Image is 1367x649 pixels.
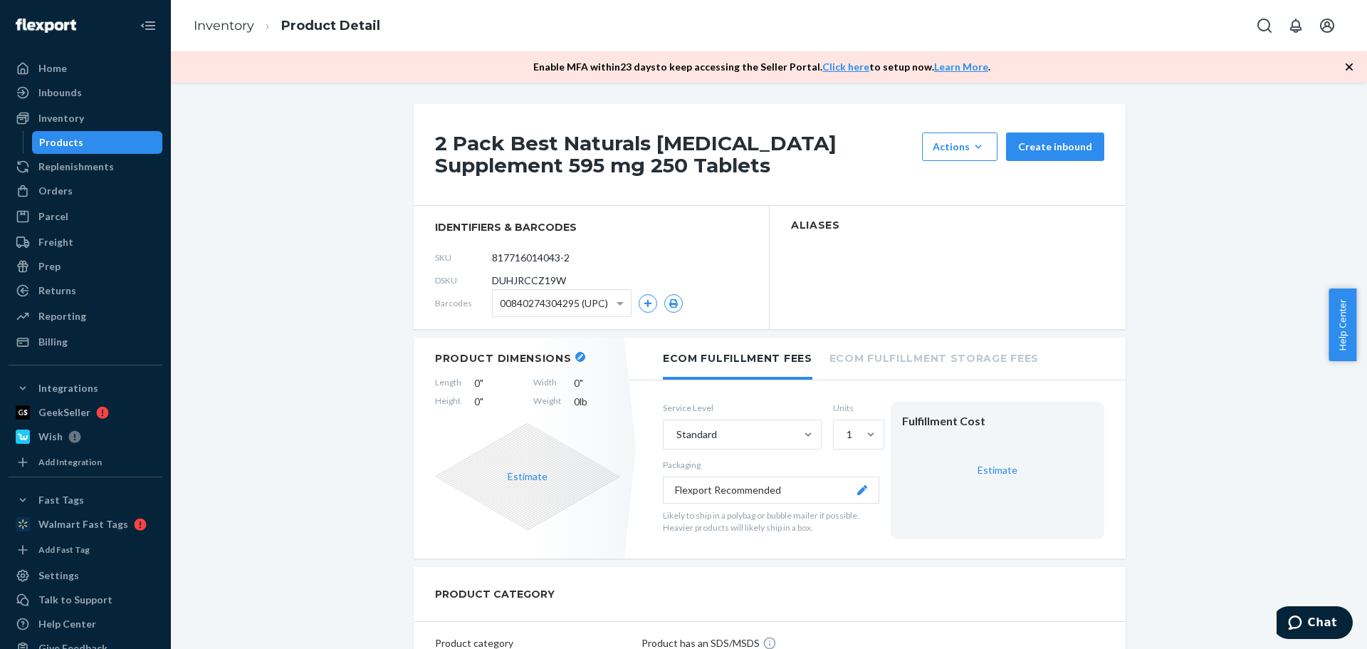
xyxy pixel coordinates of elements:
[9,155,162,178] a: Replenishments
[9,377,162,400] button: Integrations
[902,413,1093,430] div: Fulfillment Cost
[663,338,812,380] li: Ecom Fulfillment Fees
[1277,606,1353,642] iframe: Opens a widget where you can chat to one of our agents
[1313,11,1341,40] button: Open account menu
[38,85,82,100] div: Inbounds
[38,617,96,631] div: Help Center
[435,395,461,409] span: Height
[9,279,162,302] a: Returns
[574,376,620,390] span: 0
[9,57,162,80] a: Home
[435,297,492,309] span: Barcodes
[9,331,162,353] a: Billing
[38,335,68,349] div: Billing
[281,18,380,33] a: Product Detail
[38,209,68,224] div: Parcel
[435,581,555,607] h2: PRODUCT CATEGORY
[38,381,98,395] div: Integrations
[934,61,988,73] a: Learn More
[9,541,162,559] a: Add Fast Tag
[9,613,162,635] a: Help Center
[9,231,162,254] a: Freight
[38,284,76,298] div: Returns
[533,376,561,390] span: Width
[574,395,620,409] span: 0 lb
[474,395,520,409] span: 0
[9,107,162,130] a: Inventory
[663,402,822,414] label: Service Level
[500,291,608,316] span: 00840274304295 (UPC)
[9,255,162,278] a: Prep
[791,220,1104,231] h2: Aliases
[847,427,852,442] div: 1
[38,160,114,174] div: Replenishments
[533,60,990,74] p: Enable MFA within 23 days to keep accessing the Seller Portal. to setup now. .
[580,377,583,389] span: "
[9,180,162,202] a: Orders
[829,338,1039,377] li: Ecom Fulfillment Storage Fees
[480,377,483,389] span: "
[480,395,483,407] span: "
[1250,11,1279,40] button: Open Search Box
[508,469,548,484] button: Estimate
[38,259,61,274] div: Prep
[182,5,392,47] ol: breadcrumbs
[9,81,162,104] a: Inbounds
[1282,11,1310,40] button: Open notifications
[676,427,717,442] div: Standard
[435,352,572,365] h2: Product Dimensions
[978,464,1017,476] a: Estimate
[38,568,79,583] div: Settings
[38,456,102,468] div: Add Integration
[38,430,63,444] div: Wish
[1329,289,1356,361] button: Help Center
[663,459,879,471] p: Packaging
[675,427,676,442] input: Standard
[194,18,254,33] a: Inventory
[134,11,162,40] button: Close Navigation
[9,205,162,228] a: Parcel
[38,111,84,125] div: Inventory
[435,251,492,264] span: SKU
[663,477,879,504] button: Flexport Recommended
[933,140,987,154] div: Actions
[833,402,879,414] label: Units
[16,19,76,33] img: Flexport logo
[435,376,461,390] span: Length
[38,235,73,249] div: Freight
[9,305,162,328] a: Reporting
[9,564,162,587] a: Settings
[9,454,162,471] a: Add Integration
[32,131,163,154] a: Products
[9,513,162,536] a: Walmart Fast Tags
[492,274,566,288] span: DUHJRCCZ19W
[38,593,112,607] div: Talk to Support
[435,133,915,177] h1: 2 Pack Best Naturals [MEDICAL_DATA] Supplement 595 mg 250 Tablets
[435,220,748,234] span: identifiers & barcodes
[38,544,90,556] div: Add Fast Tag
[38,184,73,198] div: Orders
[38,517,128,531] div: Walmart Fast Tags
[9,588,162,611] button: Talk to Support
[9,401,162,424] a: GeekSeller
[38,61,67,76] div: Home
[9,489,162,512] button: Fast Tags
[474,376,520,390] span: 0
[38,405,90,420] div: GeekSeller
[435,274,492,286] span: DSKU
[38,309,86,323] div: Reporting
[663,509,879,534] p: Likely to ship in a polybag or bubble mailer if possible. Heavier products will likely ship in a ...
[38,493,84,507] div: Fast Tags
[922,133,997,161] button: Actions
[533,395,561,409] span: Weight
[845,427,847,442] input: 1
[822,61,869,73] a: Click here
[1006,133,1104,161] button: Create inbound
[39,135,83,150] div: Products
[9,425,162,448] a: Wish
